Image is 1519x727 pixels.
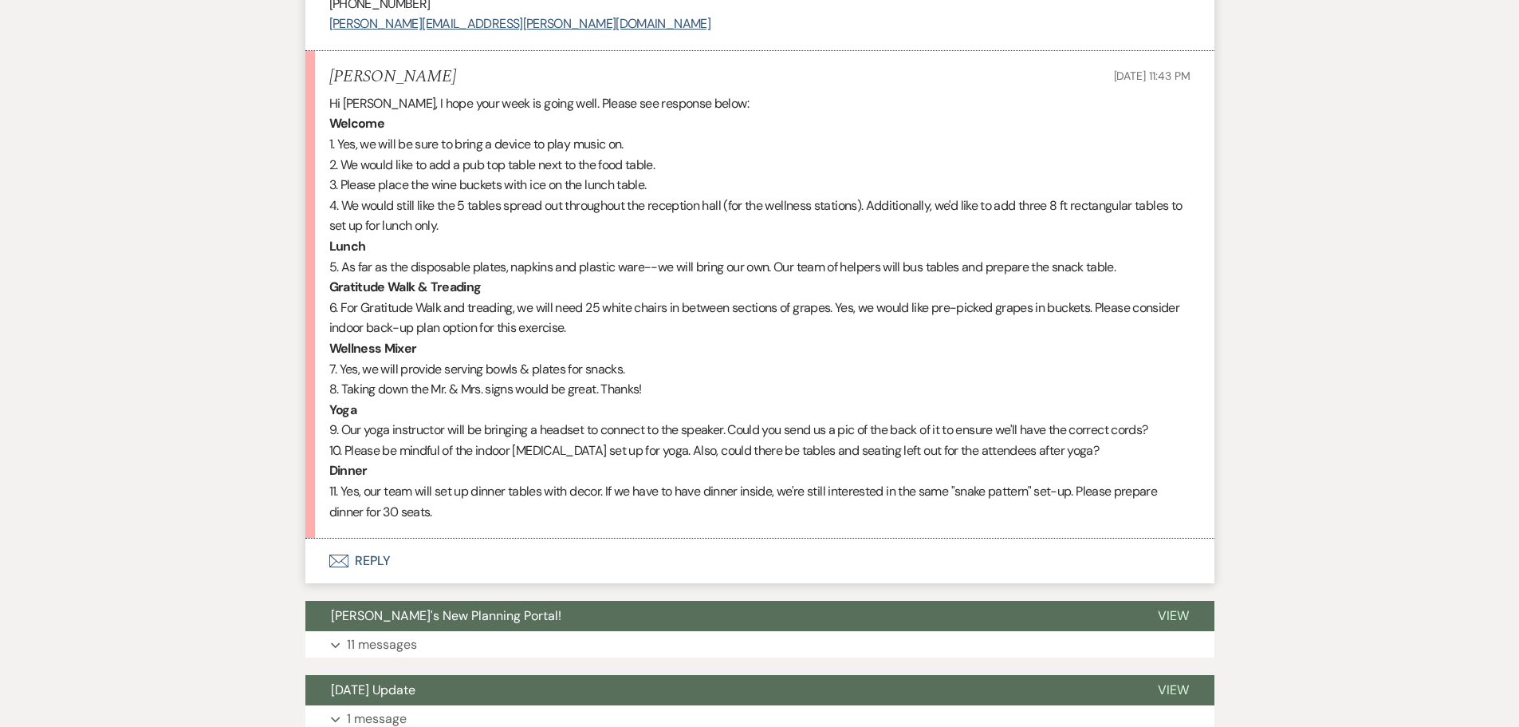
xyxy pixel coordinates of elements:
[329,379,1190,400] p: 8. Taking down the Mr. & Mrs. signs would be great. Thanks!
[329,67,456,87] h5: [PERSON_NAME]
[329,155,1190,176] p: 2. We would like to add a pub top table next to the food table.
[305,601,1132,631] button: [PERSON_NAME]'s New Planning Portal!
[305,675,1132,705] button: [DATE] Update
[329,238,366,255] strong: Lunch
[329,257,1190,278] p: 5. As far as the disposable plates, napkins and plastic ware--we will bring our own. Our team of ...
[329,175,1190,196] p: 3. Please place the wine buckets with ice on the lunch table.
[329,420,1190,441] p: 9. Our yoga instructor will be bringing a headset to connect to the speaker. Could you send us a ...
[331,682,415,698] span: [DATE] Update
[347,634,417,655] p: 11 messages
[329,481,1190,522] p: 11. Yes, our team will set up dinner tables with decor. If we have to have dinner inside, we're s...
[1158,682,1189,698] span: View
[305,631,1214,658] button: 11 messages
[329,401,356,418] strong: Yoga
[1132,675,1214,705] button: View
[329,196,1190,236] p: 4. We would still like the 5 tables spread out throughout the reception hall (for the wellness st...
[1132,601,1214,631] button: View
[329,15,710,32] a: [PERSON_NAME][EMAIL_ADDRESS][PERSON_NAME][DOMAIN_NAME]
[331,607,561,624] span: [PERSON_NAME]'s New Planning Portal!
[329,298,1190,338] p: 6. For Gratitude Walk and treading, we will need 25 white chairs in between sections of grapes. Y...
[305,539,1214,583] button: Reply
[1158,607,1189,624] span: View
[1114,69,1190,83] span: [DATE] 11:43 PM
[329,134,1190,155] p: 1. Yes, we will be sure to bring a device to play music on.
[329,359,1190,380] p: 7. Yes, we will provide serving bowls & plates for snacks.
[329,115,385,132] strong: Welcome
[329,340,417,357] strong: Wellness Mixer
[329,93,1190,114] p: Hi [PERSON_NAME], I hope your week is going well. Please see response below:
[329,441,1190,461] p: 10. Please be mindful of the indoor [MEDICAL_DATA] set up for yoga. Also, could there be tables a...
[329,462,368,479] strong: Dinner
[329,279,482,295] strong: Gratitude Walk & Treading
